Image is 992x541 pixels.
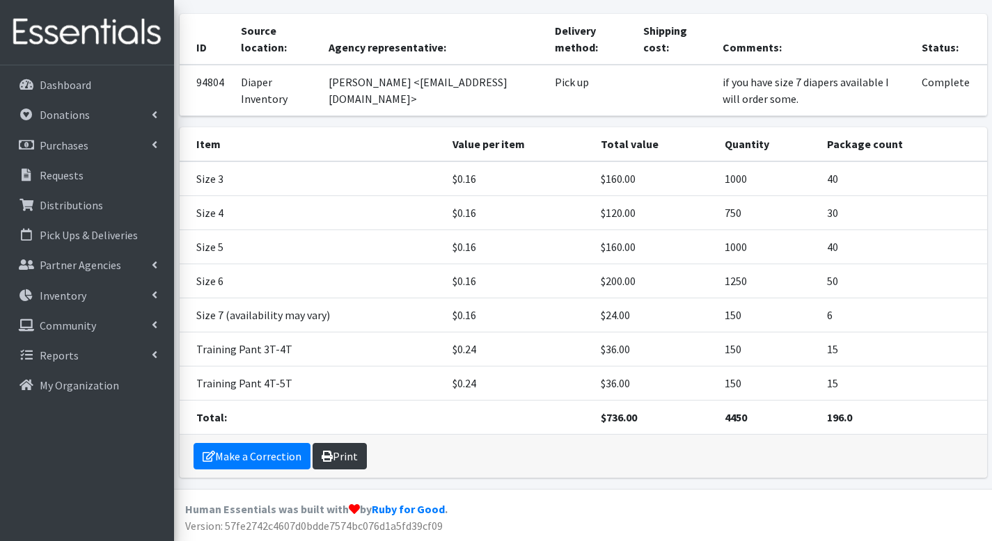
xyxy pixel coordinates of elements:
[716,366,819,401] td: 150
[592,127,716,161] th: Total value
[819,230,987,264] td: 40
[180,264,444,298] td: Size 6
[716,127,819,161] th: Quantity
[40,318,96,332] p: Community
[185,519,443,533] span: Version: 57fe2742c4607d0bdde7574bc076d1a5fd39cf09
[827,410,852,424] strong: 196.0
[180,161,444,196] td: Size 3
[592,230,716,264] td: $160.00
[40,198,103,212] p: Distributions
[320,65,546,116] td: [PERSON_NAME] <[EMAIL_ADDRESS][DOMAIN_NAME]>
[913,65,986,116] td: Complete
[6,9,168,56] img: HumanEssentials
[546,65,635,116] td: Pick up
[716,332,819,366] td: 150
[40,378,119,392] p: My Organization
[444,264,592,298] td: $0.16
[40,258,121,272] p: Partner Agencies
[592,161,716,196] td: $160.00
[714,65,913,116] td: if you have size 7 diapers available I will order some.
[635,14,714,65] th: Shipping cost:
[6,161,168,189] a: Requests
[180,332,444,366] td: Training Pant 3T-4T
[725,410,747,424] strong: 4450
[819,127,987,161] th: Package count
[6,251,168,279] a: Partner Agencies
[6,191,168,219] a: Distributions
[444,230,592,264] td: $0.16
[592,264,716,298] td: $200.00
[444,161,592,196] td: $0.16
[40,78,91,92] p: Dashboard
[6,341,168,369] a: Reports
[320,14,546,65] th: Agency representative:
[601,410,637,424] strong: $736.00
[444,127,592,161] th: Value per item
[40,138,88,152] p: Purchases
[444,196,592,230] td: $0.16
[913,14,986,65] th: Status:
[233,14,320,65] th: Source location:
[6,221,168,249] a: Pick Ups & Deliveries
[180,196,444,230] td: Size 4
[180,366,444,401] td: Training Pant 4T-5T
[185,502,448,516] strong: Human Essentials was built with by .
[714,14,913,65] th: Comments:
[716,230,819,264] td: 1000
[716,161,819,196] td: 1000
[819,196,987,230] td: 30
[313,443,367,469] a: Print
[180,65,233,116] td: 94804
[444,366,592,401] td: $0.24
[716,196,819,230] td: 750
[819,264,987,298] td: 50
[6,101,168,129] a: Donations
[546,14,635,65] th: Delivery method:
[6,371,168,399] a: My Organization
[592,366,716,401] td: $36.00
[716,264,819,298] td: 1250
[819,366,987,401] td: 15
[180,14,233,65] th: ID
[592,332,716,366] td: $36.00
[819,161,987,196] td: 40
[6,312,168,339] a: Community
[40,348,79,362] p: Reports
[592,298,716,332] td: $24.00
[6,131,168,159] a: Purchases
[444,332,592,366] td: $0.24
[6,71,168,99] a: Dashboard
[40,168,84,182] p: Requests
[180,127,444,161] th: Item
[716,298,819,332] td: 150
[592,196,716,230] td: $120.00
[196,410,227,424] strong: Total:
[6,282,168,309] a: Inventory
[372,502,445,516] a: Ruby for Good
[194,443,310,469] a: Make a Correction
[40,108,90,122] p: Donations
[40,289,86,302] p: Inventory
[819,298,987,332] td: 6
[819,332,987,366] td: 15
[180,230,444,264] td: Size 5
[233,65,320,116] td: Diaper Inventory
[180,298,444,332] td: Size 7 (availability may vary)
[40,228,138,242] p: Pick Ups & Deliveries
[444,298,592,332] td: $0.16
